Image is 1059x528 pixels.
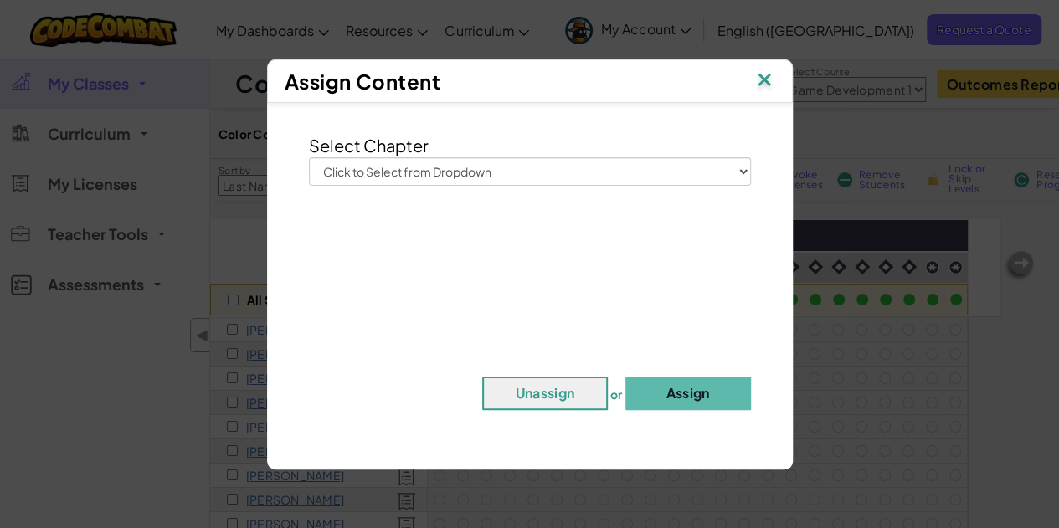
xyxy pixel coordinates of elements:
span: Select Chapter [309,135,429,156]
span: Assign Content [285,69,441,94]
span: or [610,386,623,401]
img: IconClose.svg [753,69,775,94]
button: Assign [625,377,751,410]
button: Unassign [482,377,608,410]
